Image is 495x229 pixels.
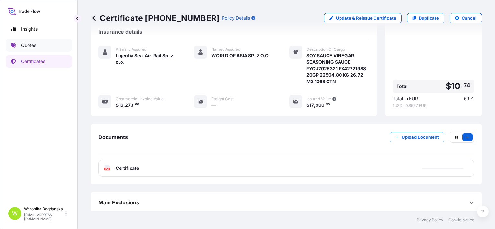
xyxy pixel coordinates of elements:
[324,13,402,23] a: Update & Reissue Certificate
[397,83,408,90] span: Total
[91,13,219,23] p: Certificate [PHONE_NUMBER]
[116,47,146,52] span: Primary Assured
[393,95,418,102] span: Total in EUR
[116,103,119,107] span: $
[390,132,444,142] button: Upload Document
[417,217,443,223] a: Privacy Policy
[125,103,133,107] span: 273
[306,96,331,102] span: Insured Value
[123,103,125,107] span: ,
[211,47,240,52] span: Named Assured
[116,165,139,171] span: Certificate
[98,199,139,206] span: Main Exclusions
[12,210,18,217] span: W
[314,103,316,107] span: ,
[211,96,234,102] span: Freight Cost
[24,213,64,221] p: [EMAIL_ADDRESS][DOMAIN_NAME]
[135,104,139,106] span: 60
[98,134,128,140] span: Documents
[134,104,135,106] span: .
[326,104,330,106] span: 96
[306,103,309,107] span: $
[6,23,72,36] a: Insights
[309,103,314,107] span: 17
[471,97,474,99] span: 21
[462,15,477,21] p: Cancel
[450,13,482,23] button: Cancel
[325,104,326,106] span: .
[105,168,109,170] text: PDF
[461,83,463,87] span: .
[6,55,72,68] a: Certificates
[448,217,474,223] a: Cookie Notice
[6,39,72,52] a: Quotes
[211,102,216,108] span: —
[306,52,369,85] span: SOY SAUCE VINEGAR SEASONING SAUCE FYCU7025321 FX42721988 20GP 22504.80 KG 26.72 M3 1068 CTN
[211,52,270,59] span: WORLD OF ASIA SP. Z O.O.
[222,15,250,21] p: Policy Details
[116,96,164,102] span: Commercial Invoice Value
[446,82,451,90] span: $
[470,97,471,99] span: .
[116,52,178,65] span: Ligentia Sea-Air-Rail Sp. z o.o.
[21,26,38,32] p: Insights
[464,83,470,87] span: 74
[306,47,345,52] span: Description Of Cargo
[119,103,123,107] span: 16
[21,42,36,49] p: Quotes
[402,134,439,140] p: Upload Document
[407,13,444,23] a: Duplicate
[316,103,324,107] span: 900
[21,58,45,65] p: Certificates
[419,15,439,21] p: Duplicate
[393,103,474,108] span: 1 USD = 0.8577 EUR
[466,96,469,101] span: 9
[98,195,474,210] div: Main Exclusions
[464,96,466,101] span: €
[24,206,64,212] p: Weronika Bogdanska
[336,15,396,21] p: Update & Reissue Certificate
[451,82,460,90] span: 10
